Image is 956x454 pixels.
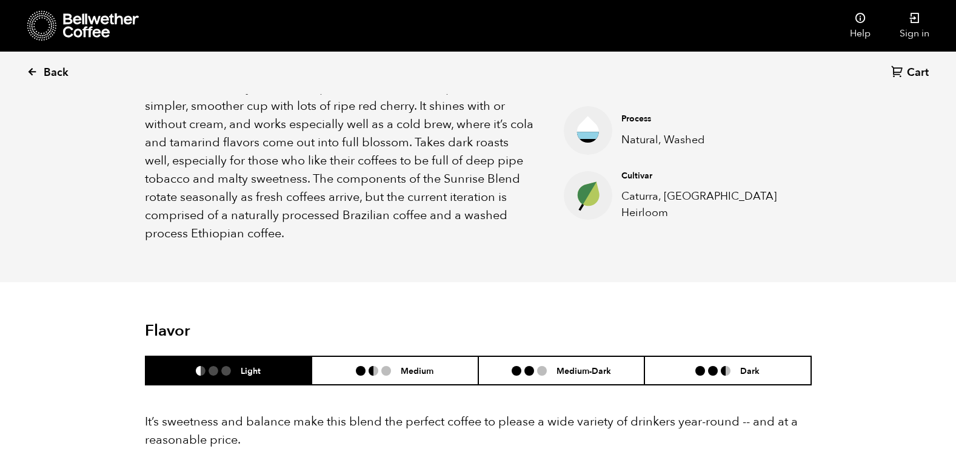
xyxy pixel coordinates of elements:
h4: Cultivar [621,170,792,182]
h6: Medium-Dark [557,365,611,376]
p: Natural, Washed [621,132,792,148]
p: It’s sweetness and balance make this blend the perfect coffee to please a wide variety of drinker... [145,413,812,449]
h2: Flavor [145,322,367,340]
h6: Dark [740,365,760,376]
a: Cart [891,65,932,81]
h6: Medium [401,365,433,376]
p: The Sunrise is built around sweetness, silky body and a restrained acidity. Originally designed a... [145,42,534,243]
span: Back [44,66,69,80]
span: Cart [907,66,929,80]
h4: Process [621,113,792,125]
h6: Light [241,365,261,376]
p: Caturra, [GEOGRAPHIC_DATA] Heirloom [621,188,792,221]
